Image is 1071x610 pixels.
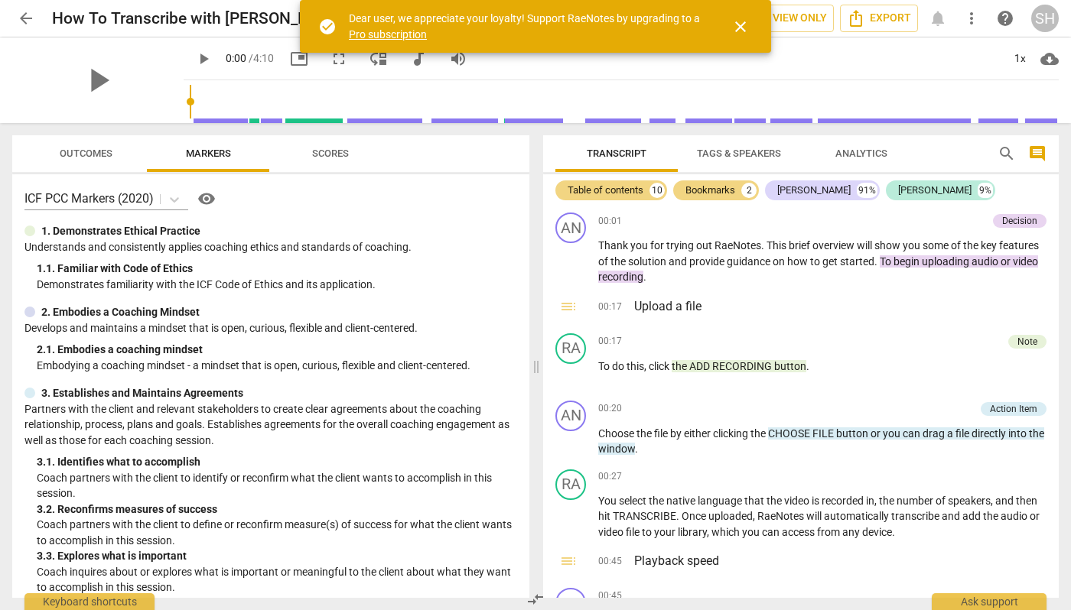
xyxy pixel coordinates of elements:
div: Bookmarks [685,183,735,198]
span: of [598,255,610,268]
span: the [750,427,768,440]
span: 00:01 [598,215,622,228]
span: out [696,239,715,251]
span: automatically [824,510,891,522]
button: Export [840,5,918,32]
span: RaeNotes [757,510,806,522]
span: , [644,360,649,372]
span: some [923,239,951,251]
div: Change speaker [555,213,586,243]
span: play_arrow [78,60,118,100]
span: search [998,144,1016,163]
div: Dear user, we appreciate your loyalty! Support RaeNotes by upgrading to a [349,11,704,42]
span: recorded [822,495,866,507]
div: Keyboard shortcuts [24,593,155,610]
button: Volume [444,45,472,73]
p: Coach partners with the client to define or reconfirm measure(s) of success for what the client w... [37,517,517,548]
span: . [676,510,682,522]
span: compare_arrows [526,590,545,608]
span: get [822,255,840,268]
span: CHOOSE [768,427,812,440]
span: of [936,495,948,507]
span: the [649,495,666,507]
div: 3. 1. Identifies what to accomplish [37,454,517,470]
span: you [742,526,762,538]
span: play_arrow [194,50,213,68]
span: Once [682,510,708,522]
span: comment [1028,144,1047,163]
span: will [857,239,874,251]
span: access [782,526,817,538]
span: you [630,239,650,251]
div: Ask support [932,593,1047,610]
span: will [806,510,824,522]
span: select [619,495,649,507]
span: Scores [312,148,349,159]
div: [PERSON_NAME] [898,183,972,198]
span: button [836,427,871,440]
span: Analytics [835,148,887,159]
div: Action Item [990,402,1037,416]
span: you [903,239,923,251]
span: ADD [689,360,712,372]
span: to [810,255,822,268]
span: 0:00 [226,52,246,64]
span: Outcomes [60,148,112,159]
button: View only [743,5,834,32]
span: hit [598,510,613,522]
span: 00:17 [598,335,622,348]
button: Show/Hide comments [1025,141,1050,166]
p: Coach inquires about or explores what is important or meaningful to the client about what they wa... [37,564,517,595]
span: , [874,495,879,507]
span: volume_up [449,50,467,68]
span: the [983,510,1001,522]
span: directly [972,427,1008,440]
span: 00:45 [598,589,622,602]
span: uploading [922,255,972,268]
span: To [598,360,612,372]
span: into [1008,427,1029,440]
span: file [955,427,972,440]
span: or [871,427,883,440]
span: visibility [197,190,216,208]
button: Picture in picture [285,45,313,73]
span: uploaded [708,510,753,522]
a: Pro subscription [349,28,427,41]
span: how [787,255,810,268]
div: Decision [1002,214,1037,228]
span: , [991,495,995,507]
button: Search [994,141,1019,166]
p: 1. Demonstrates Ethical Practice [41,223,200,239]
span: and [942,510,962,522]
span: show [874,239,903,251]
h2: How To Transcribe with [PERSON_NAME] [52,9,347,28]
p: ICF PCC Markers (2020) [24,190,154,207]
span: click [649,360,672,372]
button: SH [1031,5,1059,32]
span: . [643,271,646,283]
span: toc [559,552,578,570]
div: 1. 1. Familiar with Code of Ethics [37,261,517,277]
span: or [1001,255,1013,268]
span: drag [923,427,947,440]
p: 3. Establishes and Maintains Agreements [41,385,243,401]
div: 2. 1. Embodies a coaching mindset [37,342,517,358]
span: audiotrack [409,50,428,68]
button: Help [194,187,219,211]
span: 00:45 [598,555,622,570]
span: audio [1001,510,1030,522]
div: Note [1017,335,1037,349]
button: Switch to audio player [405,45,432,73]
div: 3. 2. Reconfirms measures of success [37,501,517,518]
p: Embodying a coaching mindset - a mindset that is open, curious, flexible and client-centered. [37,358,517,374]
span: in [866,495,874,507]
span: for [650,239,666,251]
span: Thank [598,239,630,251]
span: features [999,239,1039,251]
span: any [842,526,862,538]
div: Change speaker [555,469,586,500]
span: RaeNotes [715,239,761,251]
span: . [806,360,809,372]
p: Coach partners with the client to identify or reconfirm what the client wants to accomplish in th... [37,470,517,501]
